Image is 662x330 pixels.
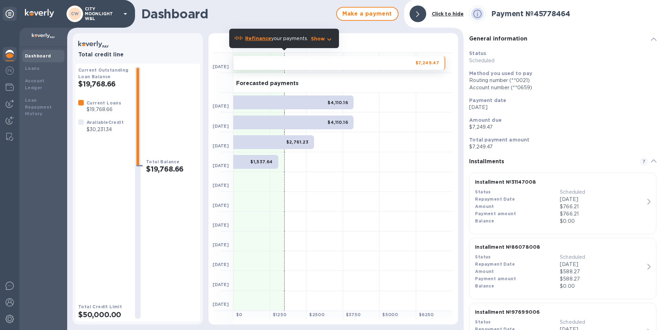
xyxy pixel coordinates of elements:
[78,52,197,58] h3: Total credit line
[475,204,494,209] b: Amount
[560,268,645,275] div: $588.27
[336,7,399,21] button: Make a payment
[213,183,229,188] b: [DATE]
[475,309,540,315] b: Installment № 97699006
[146,165,197,173] h2: $19,768.66
[146,159,179,164] b: Total Balance
[213,203,229,208] b: [DATE]
[236,80,298,87] h3: Forecasted payments
[141,7,333,21] h1: Dashboard
[213,302,229,307] b: [DATE]
[286,139,309,145] b: $2,761.23
[25,98,52,117] b: Loan Repayment History
[469,137,529,143] b: Total payment amount
[469,98,506,103] b: Payment date
[469,117,502,123] b: Amount due
[245,36,271,41] b: Refinance
[213,123,229,129] b: [DATE]
[245,35,308,42] p: your payments.
[78,67,129,79] b: Current Outstanding Loan Balance
[475,244,540,250] b: Installment № 86078008
[419,312,434,317] b: $ 6250
[213,64,229,69] b: [DATE]
[475,283,494,288] b: Balance
[342,10,392,18] span: Make a payment
[213,163,229,168] b: [DATE]
[560,203,645,210] div: $766.21
[469,143,656,150] p: $7,249.47
[25,53,51,58] b: Dashboard
[469,84,656,91] div: Account number (**0659)
[6,66,14,75] img: Foreign exchange
[560,275,645,283] p: $588.27
[213,143,229,148] b: [DATE]
[6,83,14,91] img: Wallets
[25,78,45,90] b: Account Ledger
[213,262,229,267] b: [DATE]
[475,196,515,202] b: Repayment Date
[475,319,491,324] b: Status
[78,310,129,319] h2: $50,000.00
[213,103,229,109] b: [DATE]
[469,173,656,234] button: Installment №31147008StatusScheduledRepayment Date[DATE]Amount$766.21Payment amount$766.21Balance...
[469,238,656,299] button: Installment №86078008StatusScheduledRepayment Date[DATE]Amount$588.27Payment amount$588.27Balance...
[213,282,229,287] b: [DATE]
[87,106,121,113] p: $19,768.66
[469,71,532,76] b: Method you used to pay
[560,261,645,268] p: [DATE]
[415,60,439,65] b: $7,249.47
[560,319,645,326] p: Scheduled
[640,157,648,166] span: 7
[213,222,229,228] b: [DATE]
[469,77,656,84] div: Routing number (**0021)
[475,218,494,223] b: Balance
[560,283,645,290] p: $0.00
[71,11,79,16] b: CW
[382,312,398,317] b: $ 5000
[560,210,645,218] p: $766.21
[475,189,491,194] b: Status
[469,57,656,64] p: Scheduled
[469,158,504,165] b: Installments
[475,211,516,216] b: Payment amount
[560,189,645,196] p: Scheduled
[236,312,242,317] b: $ 0
[469,104,656,111] p: [DATE]
[85,7,119,21] p: CITY MOONLIGHT W&L
[560,254,645,261] p: Scheduled
[311,35,333,42] button: Show
[560,218,645,225] p: $0.00
[475,269,494,274] b: Amount
[87,120,124,125] b: Available Credit
[273,312,287,317] b: $ 1250
[469,150,656,173] div: Installments7
[328,100,348,105] b: $4,110.16
[78,80,129,88] h2: $19,768.66
[309,312,324,317] b: $ 2500
[475,276,516,281] b: Payment amount
[213,242,229,247] b: [DATE]
[78,304,122,309] b: Total Credit Limit
[469,123,656,131] p: $7,249.47
[475,179,536,185] b: Installment № 31147008
[475,254,491,259] b: Status
[469,51,486,56] b: Status
[432,11,464,17] b: Click to hide
[25,66,39,71] b: Loans
[87,100,121,106] b: Current Loans
[250,159,273,164] b: $1,537.64
[3,7,17,21] div: Unpin categories
[25,9,54,17] img: Logo
[346,312,361,317] b: $ 3750
[491,9,570,18] b: Payment № 45778464
[469,35,527,42] b: General information
[475,262,515,267] b: Repayment Date
[328,120,348,125] b: $4,110.16
[311,35,325,42] p: Show
[560,196,645,203] p: [DATE]
[87,126,124,133] p: $30,231.34
[469,28,656,50] div: General information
